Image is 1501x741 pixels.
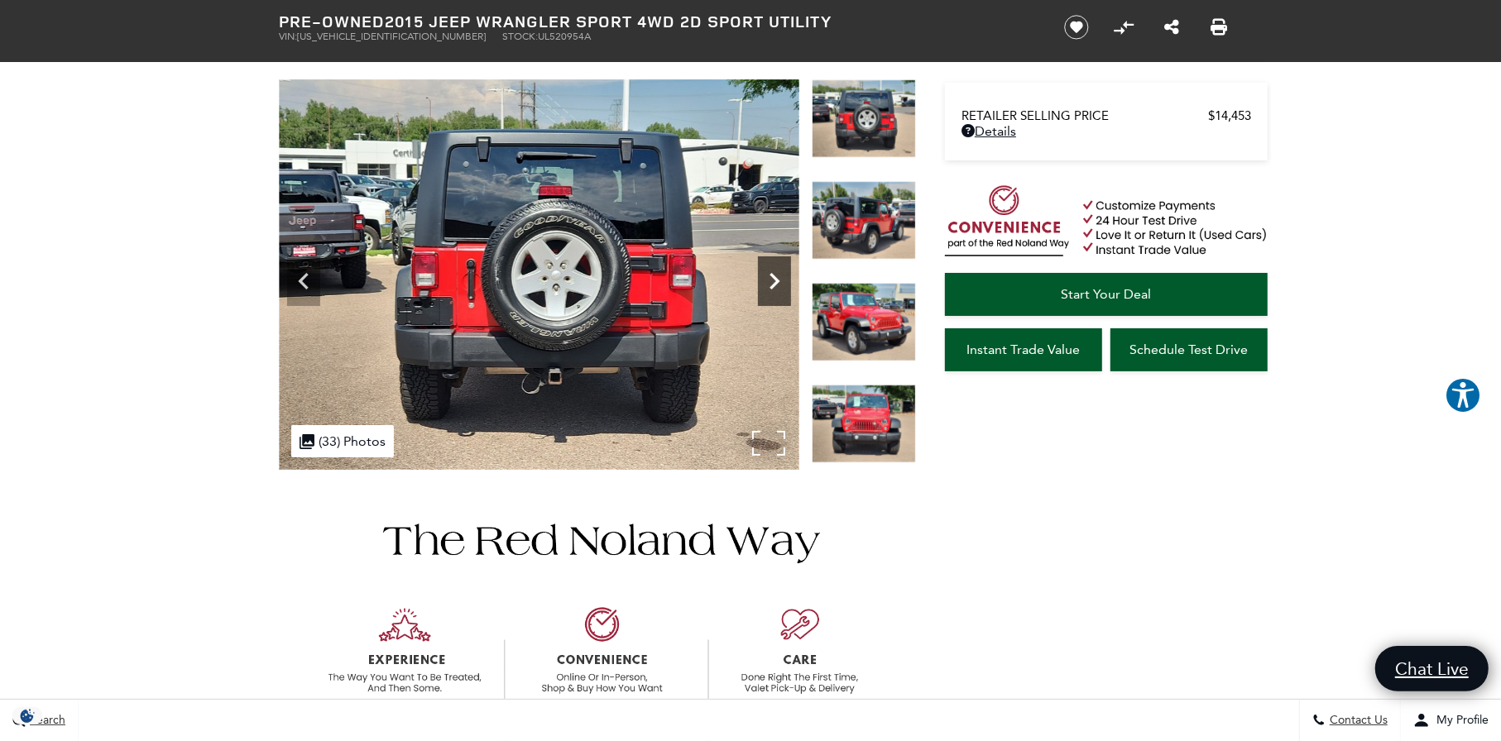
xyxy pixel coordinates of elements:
[945,328,1102,371] a: Instant Trade Value
[1445,377,1481,414] button: Explore your accessibility options
[1375,646,1489,691] a: Chat Live
[1430,714,1489,728] span: My Profile
[279,10,385,32] strong: Pre-Owned
[279,31,297,42] span: VIN:
[8,707,46,724] section: Click to Open Cookie Consent Modal
[945,273,1268,316] a: Start Your Deal
[279,79,799,470] img: Used 2015 Firecracker Red Clear Coat Jeep Sport image 12
[297,31,486,42] span: [US_VEHICLE_IDENTIFICATION_NUMBER]
[502,31,538,42] span: Stock:
[1111,15,1136,40] button: Compare Vehicle
[1387,657,1477,680] span: Chat Live
[758,256,791,306] div: Next
[279,12,1036,31] h1: 2015 Jeep Wrangler Sport 4WD 2D Sport Utility
[8,707,46,724] img: Opt-Out Icon
[812,283,916,361] img: Used 2015 Firecracker Red Clear Coat Jeep Sport image 14
[962,123,1251,139] a: Details
[1062,286,1152,302] span: Start Your Deal
[967,342,1081,357] span: Instant Trade Value
[1208,108,1251,123] span: $14,453
[812,79,916,158] img: Used 2015 Firecracker Red Clear Coat Jeep Sport image 12
[1164,17,1179,37] a: Share this Pre-Owned 2015 Jeep Wrangler Sport 4WD 2D Sport Utility
[1326,714,1388,728] span: Contact Us
[538,31,591,42] span: UL520954A
[1130,342,1249,357] span: Schedule Test Drive
[1211,17,1227,37] a: Print this Pre-Owned 2015 Jeep Wrangler Sport 4WD 2D Sport Utility
[1445,377,1481,417] aside: Accessibility Help Desk
[812,385,916,463] img: Used 2015 Firecracker Red Clear Coat Jeep Sport image 15
[962,108,1208,123] span: Retailer Selling Price
[287,256,320,306] div: Previous
[1401,700,1501,741] button: Open user profile menu
[291,425,394,457] div: (33) Photos
[1058,14,1095,41] button: Save vehicle
[1110,328,1268,371] a: Schedule Test Drive
[962,108,1251,123] a: Retailer Selling Price $14,453
[812,181,916,260] img: Used 2015 Firecracker Red Clear Coat Jeep Sport image 13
